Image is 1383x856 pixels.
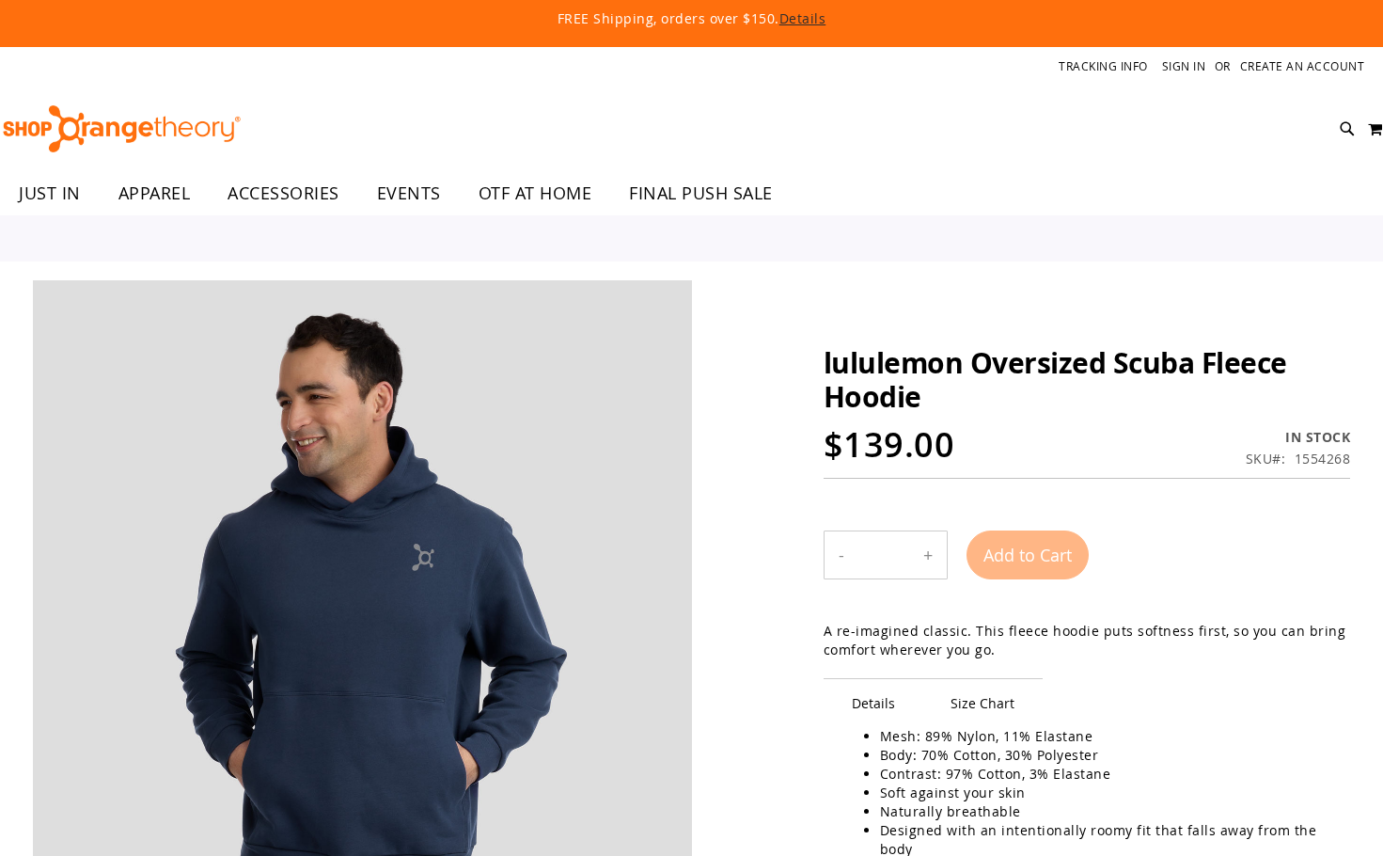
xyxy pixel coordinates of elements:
[1295,450,1351,468] div: 1554268
[880,727,1331,746] li: Mesh: 89% Nylon, 11% Elastane
[779,9,826,27] a: Details
[825,531,858,579] button: Decrease product quantity
[880,802,1331,821] li: Naturally breathable
[1240,58,1365,74] a: Create an Account
[1246,450,1286,468] strong: SKU
[100,172,210,215] a: APPAREL
[1246,428,1351,447] div: Availability
[127,9,1255,28] p: FREE Shipping, orders over $150.
[880,746,1331,765] li: Body: 70% Cotton, 30% Polyester
[880,765,1331,784] li: Contrast: 97% Cotton, 3% Elastane
[824,343,1287,416] span: lululemon Oversized Scuba Fleece Hoodie
[460,172,611,215] a: OTF AT HOME
[358,172,460,215] a: EVENTS
[824,678,923,727] span: Details
[629,172,773,214] span: FINAL PUSH SALE
[479,172,592,214] span: OTF AT HOME
[1162,58,1206,74] a: Sign In
[209,172,358,215] a: ACCESSORIES
[118,172,191,214] span: APPAREL
[824,622,1350,659] div: A re-imagined classic. This fleece hoodie puts softness first, so you can bring comfort wherever ...
[922,678,1043,727] span: Size Chart
[858,532,909,578] input: Product quantity
[909,531,947,579] button: Increase product quantity
[824,421,955,468] span: $139.00
[610,172,792,215] a: FINAL PUSH SALE
[1246,428,1351,447] div: In stock
[1059,58,1148,74] a: Tracking Info
[377,172,441,214] span: EVENTS
[19,172,81,214] span: JUST IN
[880,784,1331,802] li: Soft against your skin
[228,172,339,214] span: ACCESSORIES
